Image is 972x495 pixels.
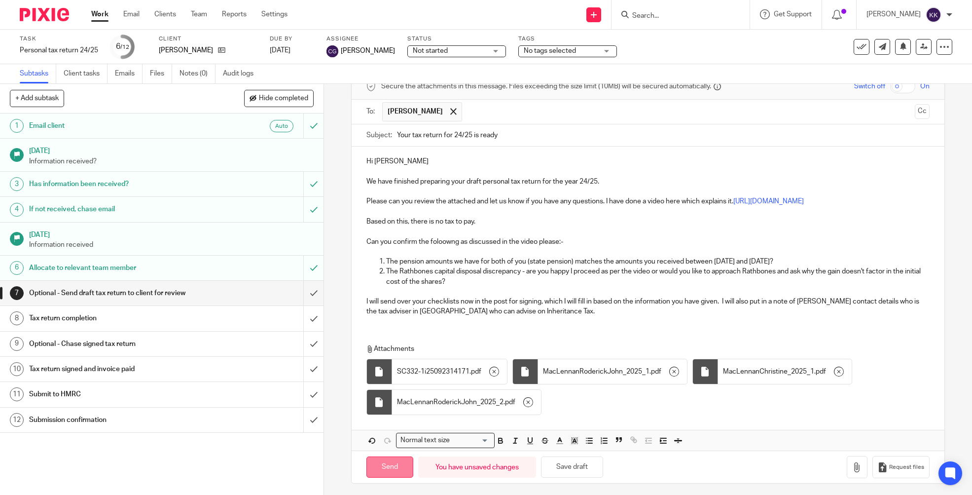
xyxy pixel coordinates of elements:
[854,81,885,91] span: Switch off
[505,397,515,407] span: pdf
[10,387,24,401] div: 11
[398,435,452,446] span: Normal text size
[10,337,24,351] div: 9
[115,64,143,83] a: Emails
[341,46,395,56] span: [PERSON_NAME]
[631,12,720,21] input: Search
[64,64,108,83] a: Client tasks
[889,463,924,471] span: Request files
[366,156,930,166] p: Hi [PERSON_NAME]
[29,413,206,427] h1: Submission confirmation
[471,367,481,377] span: pdf
[388,107,443,116] span: [PERSON_NAME]
[392,390,541,415] div: .
[774,11,812,18] span: Get Support
[733,198,804,205] a: [URL][DOMAIN_NAME]
[29,118,206,133] h1: Email client
[29,337,206,351] h1: Optional - Chase signed tax return
[366,344,910,354] p: Attachments
[413,47,448,54] span: Not started
[366,130,392,140] label: Subject:
[541,457,603,478] button: Save draft
[222,9,247,19] a: Reports
[366,196,930,206] p: Please can you review the attached and let us know if you have any questions. I have done a video...
[366,457,413,478] input: Send
[191,9,207,19] a: Team
[29,240,314,250] p: Information received
[29,362,206,377] h1: Tax return signed and invoice paid
[159,45,213,55] p: [PERSON_NAME]
[10,362,24,376] div: 10
[10,203,24,217] div: 4
[29,156,314,166] p: Information received?
[20,64,56,83] a: Subtasks
[718,359,852,384] div: .
[326,35,395,43] label: Assignee
[270,47,290,54] span: [DATE]
[223,64,261,83] a: Audit logs
[159,35,257,43] label: Client
[10,90,64,107] button: + Add subtask
[418,457,536,478] div: You have unsaved changes
[723,367,814,377] span: MacLennanChristine_2025_1
[926,7,941,23] img: svg%3E
[397,367,469,377] span: SC332-1i25092314171
[386,257,930,267] p: The pension amounts we have for both of you (state pension) matches the amounts you received betw...
[20,8,69,21] img: Pixie
[543,367,649,377] span: MacLennanRoderickJohn_2025_1
[270,35,314,43] label: Due by
[29,387,206,402] h1: Submit to HMRC
[366,237,930,247] p: Can you confirm the foloowng as discussed in the video please:-
[326,45,338,57] img: svg%3E
[920,81,930,91] span: On
[29,261,206,275] h1: Allocate to relevant team member
[396,433,495,448] div: Search for option
[366,217,930,227] p: Based on this, there is no tax to pay.
[120,44,129,50] small: /12
[407,35,506,43] label: Status
[259,95,308,103] span: Hide completed
[91,9,108,19] a: Work
[381,81,711,91] span: Secure the attachments in this message. Files exceeding the size limit (10MB) will be secured aut...
[261,9,288,19] a: Settings
[29,144,314,156] h1: [DATE]
[150,64,172,83] a: Files
[29,228,314,240] h1: [DATE]
[10,177,24,191] div: 3
[524,47,576,54] span: No tags selected
[366,297,930,317] p: I will send over your checklists now in the post for signing, which I will fill in based on the i...
[816,367,826,377] span: pdf
[453,435,489,446] input: Search for option
[872,456,930,478] button: Request files
[123,9,140,19] a: Email
[366,177,930,187] p: We have finished preparing your draft personal tax return for the year 24/25.
[29,202,206,217] h1: If not received, chase email
[651,367,661,377] span: pdf
[10,119,24,133] div: 1
[29,311,206,326] h1: Tax return completion
[386,267,930,287] p: The Rathbones capital disposal discrepancy - are you happy I proceed as per the video or would yo...
[10,286,24,300] div: 7
[29,286,206,301] h1: Optional - Send draft tax return to client for review
[116,41,129,52] div: 6
[366,107,377,116] label: To:
[397,397,504,407] span: MacLennanRoderickJohn_2025_2
[270,120,293,132] div: Auto
[538,359,687,384] div: .
[10,311,24,325] div: 8
[244,90,314,107] button: Hide completed
[392,359,507,384] div: .
[866,9,921,19] p: [PERSON_NAME]
[10,413,24,427] div: 12
[180,64,216,83] a: Notes (0)
[915,104,930,119] button: Cc
[29,177,206,191] h1: Has information been received?
[20,45,98,55] div: Personal tax return 24/25
[154,9,176,19] a: Clients
[20,35,98,43] label: Task
[518,35,617,43] label: Tags
[10,261,24,275] div: 6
